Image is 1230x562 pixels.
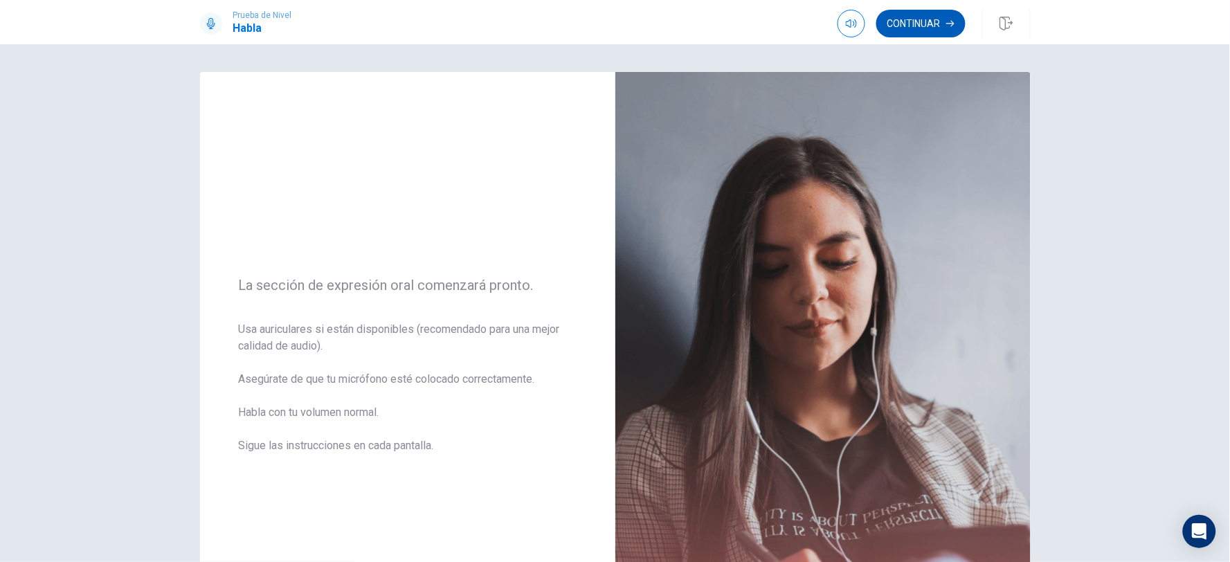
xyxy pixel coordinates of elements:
[233,20,292,37] h1: Habla
[239,321,577,471] span: Usa auriculares si están disponibles (recomendado para una mejor calidad de audio). Asegúrate de ...
[233,10,292,20] span: Prueba de Nivel
[239,277,577,293] span: La sección de expresión oral comenzará pronto.
[876,10,966,37] button: Continuar
[1183,515,1216,548] div: Open Intercom Messenger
